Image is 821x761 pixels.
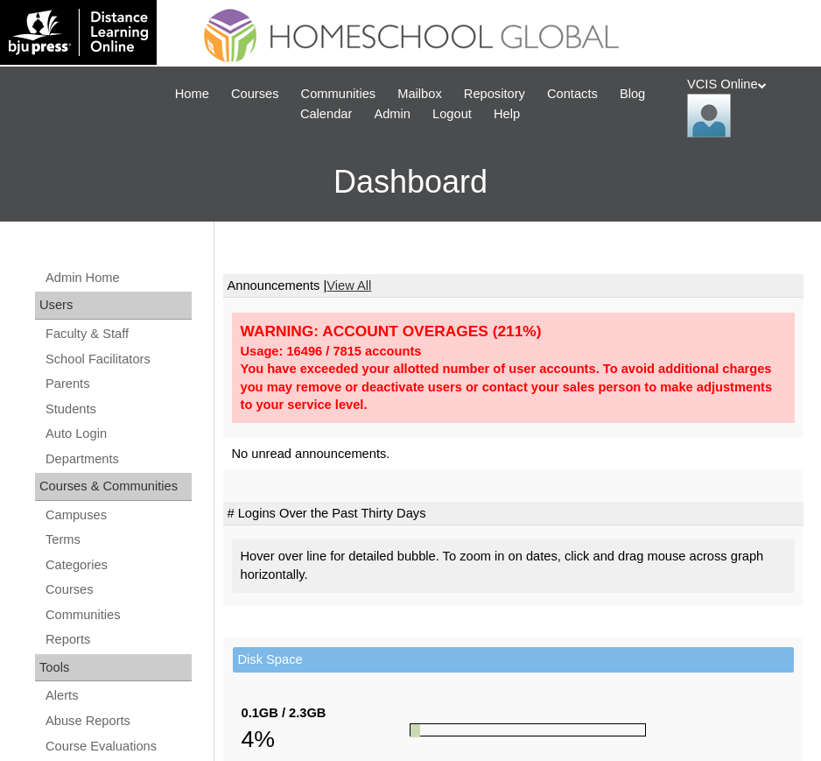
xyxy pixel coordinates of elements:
[389,84,451,104] a: Mailbox
[44,629,192,651] a: Reports
[687,94,731,137] img: VCIS Online Admin
[397,84,442,104] span: Mailbox
[494,104,520,124] span: Help
[611,84,654,104] a: Blog
[44,685,192,707] a: Alerts
[223,502,804,526] td: # Logins Over the Past Thirty Days
[44,349,192,370] a: School Facilitators
[222,84,288,104] a: Courses
[365,104,419,124] a: Admin
[326,278,371,292] a: View All
[166,84,218,104] a: Home
[620,84,645,104] span: Blog
[35,292,192,320] div: Users
[241,321,787,342] div: WARNING: ACCOUNT OVERAGES (211%)
[233,647,795,673] td: Disk Space
[223,438,804,470] td: No unread announcements.
[175,84,209,104] span: Home
[242,722,410,757] div: 4%
[231,84,279,104] span: Courses
[44,504,192,526] a: Campuses
[44,710,192,732] a: Abuse Reports
[291,104,361,124] a: Calendar
[44,398,192,420] a: Students
[44,423,192,445] a: Auto Login
[44,373,192,395] a: Parents
[35,654,192,682] div: Tools
[44,529,192,551] a: Terms
[44,323,192,345] a: Faculty & Staff
[687,75,803,137] div: VCIS Online
[9,9,148,56] img: logo-white.png
[242,704,410,722] div: 0.1GB / 2.3GB
[464,84,525,104] span: Repository
[424,104,481,124] a: Logout
[9,143,812,222] h3: Dashboard
[432,104,472,124] span: Logout
[44,267,192,289] a: Admin Home
[241,360,787,414] div: You have exceeded your allotted number of user accounts. To avoid additional charges you may remo...
[485,104,529,124] a: Help
[44,554,192,576] a: Categories
[44,448,192,470] a: Departments
[35,473,192,501] div: Courses & Communities
[241,344,422,358] strong: Usage: 16496 / 7815 accounts
[44,604,192,626] a: Communities
[292,84,385,104] a: Communities
[301,84,376,104] span: Communities
[455,84,534,104] a: Repository
[300,104,352,124] span: Calendar
[44,736,192,757] a: Course Evaluations
[374,104,410,124] span: Admin
[538,84,607,104] a: Contacts
[547,84,598,104] span: Contacts
[232,539,796,592] div: Hover over line for detailed bubble. To zoom in on dates, click and drag mouse across graph horiz...
[44,579,192,601] a: Courses
[223,274,804,299] td: Announcements |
